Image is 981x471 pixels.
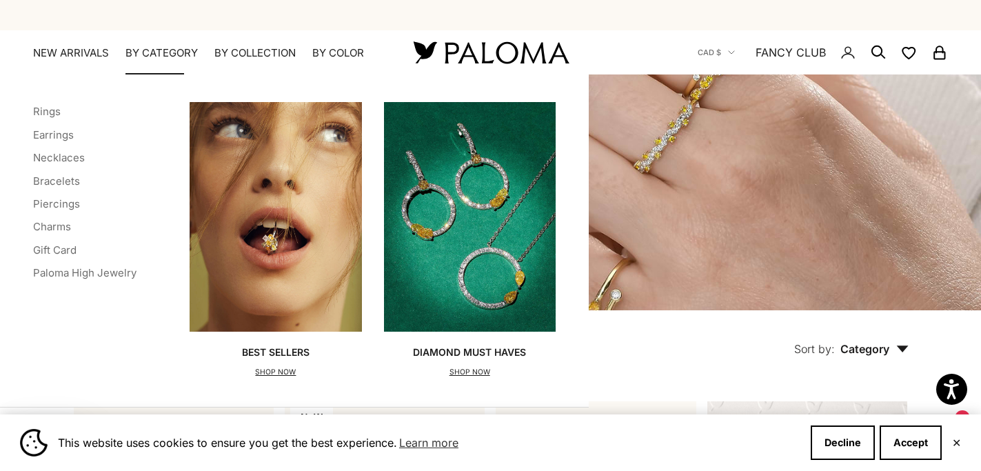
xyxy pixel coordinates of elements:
nav: Secondary navigation [698,30,948,74]
a: Rings [33,105,61,118]
a: NEW ARRIVALS [33,46,109,60]
p: Best Sellers [242,345,310,359]
button: Close [952,439,961,447]
button: Decline [811,425,875,460]
a: Earrings [33,128,74,141]
p: Diamond Must Haves [413,345,526,359]
span: CAD $ [698,46,721,59]
nav: Primary navigation [33,46,381,60]
a: Diamond Must HavesSHOP NOW [384,102,556,379]
summary: By Collection [214,46,296,60]
img: Cookie banner [20,429,48,457]
a: Best SellersSHOP NOW [190,102,361,379]
button: CAD $ [698,46,735,59]
a: Necklaces [33,151,85,164]
a: Piercings [33,197,80,210]
a: Charms [33,220,71,233]
summary: By Category [125,46,198,60]
a: Learn more [397,432,461,453]
a: Paloma High Jewelry [33,266,136,279]
a: FANCY CLUB [756,43,826,61]
span: Sort by: [794,342,835,356]
span: Category [840,342,909,356]
span: This website uses cookies to ensure you get the best experience. [58,432,800,453]
p: SHOP NOW [242,365,310,379]
a: Gift Card [33,243,77,257]
a: Bracelets [33,174,80,188]
summary: By Color [312,46,364,60]
p: SHOP NOW [413,365,526,379]
button: Sort by: Category [762,310,940,368]
button: Accept [880,425,942,460]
